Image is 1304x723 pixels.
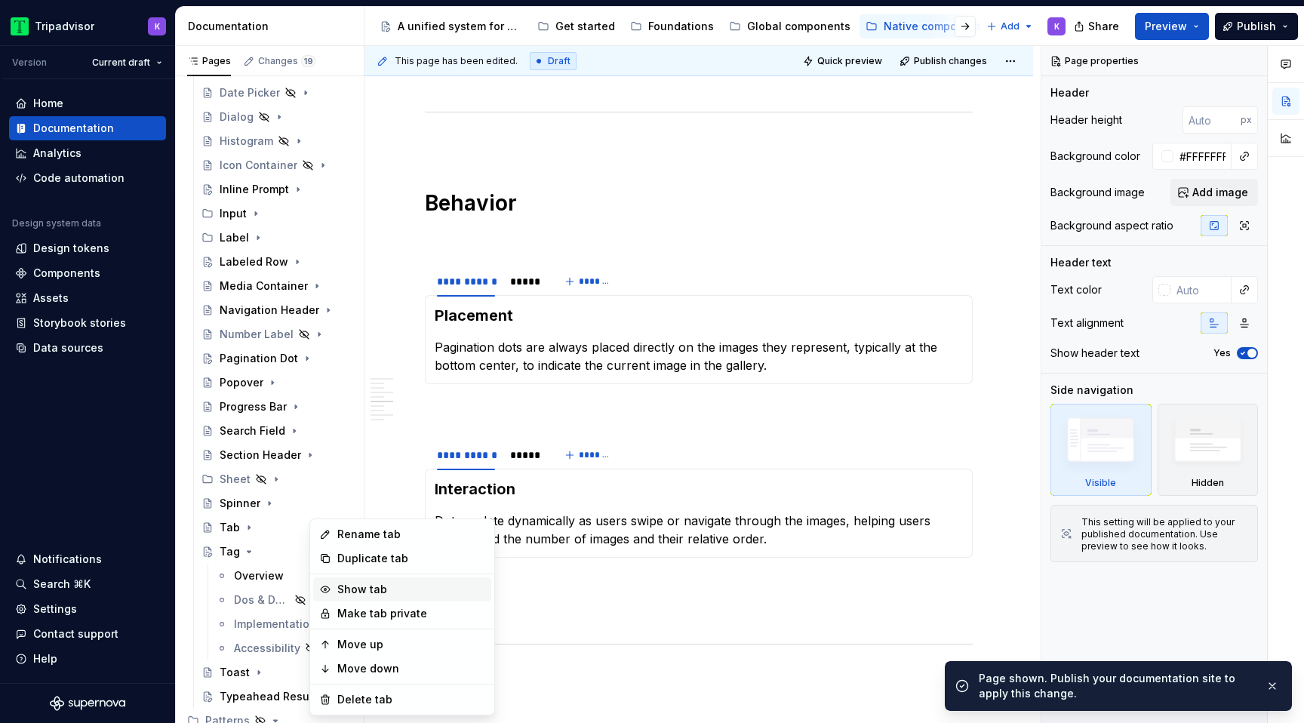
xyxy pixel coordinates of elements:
[337,661,485,676] div: Move down
[337,692,485,707] div: Delete tab
[337,606,485,621] div: Make tab private
[337,637,485,652] div: Move up
[337,551,485,566] div: Duplicate tab
[979,671,1253,701] div: Page shown. Publish your documentation site to apply this change.
[337,582,485,597] div: Show tab
[337,527,485,542] div: Rename tab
